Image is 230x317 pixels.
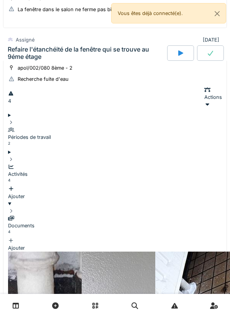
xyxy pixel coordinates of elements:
sup: 2 [8,141,10,145]
div: Ajouter [8,185,222,200]
summary: Périodes de travail2 [8,112,222,148]
div: [DATE] [203,36,222,43]
div: Vous êtes déjà connecté(e). [111,3,226,23]
div: Documents [8,222,222,229]
div: Refaire l'étanchéité de la fenêtre qui se trouve au 9éme étage [8,46,166,60]
div: Assigné [16,36,34,43]
div: Ajouter [8,237,222,252]
sup: 4 [8,230,10,234]
div: Actions [204,86,222,108]
div: Périodes de travail [8,133,222,141]
div: Recherche fuite d'eau [18,75,69,83]
summary: Documents4Ajouter [8,200,222,252]
div: 4 [8,97,17,105]
div: La fenêtre dans le salon ne ferme pas bien [18,6,117,13]
div: Activités [8,170,222,178]
summary: Activités4Ajouter [8,148,222,200]
button: Close [209,3,226,24]
sup: 4 [8,178,10,182]
div: apol/002/080 8ème - 2 [18,64,72,72]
